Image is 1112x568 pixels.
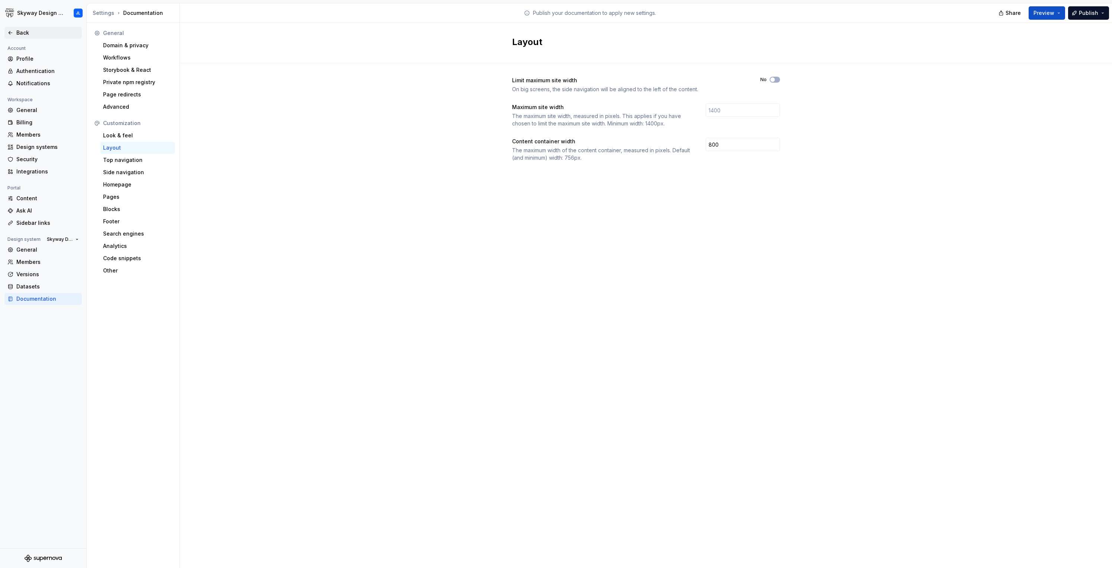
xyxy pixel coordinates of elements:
div: Analytics [103,242,172,250]
svg: Supernova Logo [25,555,62,562]
div: The maximum width of the content container, measured in pixels. Default (and minimum) width: 756px. [512,147,692,162]
a: Homepage [100,179,175,191]
div: Workflows [103,54,172,61]
div: Search engines [103,230,172,237]
a: Page redirects [100,89,175,100]
label: No [760,77,767,83]
a: Ask AI [4,205,82,217]
img: 7d2f9795-fa08-4624-9490-5a3f7218a56a.png [5,9,14,17]
button: Share [995,6,1026,20]
div: Security [16,156,79,163]
div: Documentation [93,9,176,17]
div: Private npm registry [103,79,172,86]
a: Versions [4,268,82,280]
a: Blocks [100,203,175,215]
div: Side navigation [103,169,172,176]
div: The maximum site width, measured in pixels. This applies if you have chosen to limit the maximum ... [512,112,692,127]
p: Publish your documentation to apply new settings. [533,9,656,17]
div: Documentation [16,295,79,303]
a: Storybook & React [100,64,175,76]
a: Layout [100,142,175,154]
div: Portal [4,184,23,192]
div: Sidebar links [16,219,79,227]
div: Versions [16,271,79,278]
a: Domain & privacy [100,39,175,51]
div: Back [16,29,79,36]
a: Advanced [100,101,175,113]
div: Members [16,131,79,138]
div: Content [16,195,79,202]
a: Members [4,129,82,141]
div: Code snippets [103,255,172,262]
div: Limit maximum site width [512,77,577,84]
a: Workflows [100,52,175,64]
a: Other [100,265,175,277]
a: Footer [100,216,175,227]
div: Profile [16,55,79,63]
span: Skyway Design System [47,236,73,242]
a: Pages [100,191,175,203]
a: General [4,104,82,116]
input: 756 [706,138,780,151]
div: Members [16,258,79,266]
a: Datasets [4,281,82,293]
a: Design systems [4,141,82,153]
div: Authentication [16,67,79,75]
div: Billing [16,119,79,126]
a: Look & feel [100,130,175,141]
div: Look & feel [103,132,172,139]
h2: Layout [512,36,771,48]
span: Share [1006,9,1021,17]
button: Settings [93,9,114,17]
button: Publish [1068,6,1109,20]
span: Publish [1079,9,1098,17]
a: General [4,244,82,256]
a: Security [4,153,82,165]
a: Integrations [4,166,82,178]
a: Authentication [4,65,82,77]
div: Design systems [16,143,79,151]
div: Layout [103,144,172,151]
div: Homepage [103,181,172,188]
a: Private npm registry [100,76,175,88]
div: Maximum site width [512,103,564,111]
a: Side navigation [100,166,175,178]
a: Search engines [100,228,175,240]
div: General [103,29,172,37]
a: Members [4,256,82,268]
a: Content [4,192,82,204]
button: Skyway Design SystemJL [1,5,85,21]
div: On big screens, the side navigation will be aligned to the left of the content. [512,86,747,93]
div: Design system [4,235,44,244]
div: JL [76,10,80,16]
div: Workspace [4,95,36,104]
div: Account [4,44,29,53]
a: Profile [4,53,82,65]
div: Skyway Design System [17,9,65,17]
div: Ask AI [16,207,79,214]
button: Preview [1029,6,1065,20]
div: Storybook & React [103,66,172,74]
div: Datasets [16,283,79,290]
div: Content container width [512,138,575,145]
div: Other [103,267,172,274]
div: General [16,246,79,253]
div: Notifications [16,80,79,87]
a: Notifications [4,77,82,89]
input: 1400 [706,103,780,117]
div: Page redirects [103,91,172,98]
a: Analytics [100,240,175,252]
a: Code snippets [100,252,175,264]
div: Advanced [103,103,172,111]
div: General [16,106,79,114]
a: Billing [4,117,82,128]
a: Documentation [4,293,82,305]
span: Preview [1033,9,1054,17]
a: Sidebar links [4,217,82,229]
div: Blocks [103,205,172,213]
div: Customization [103,119,172,127]
div: Domain & privacy [103,42,172,49]
div: Footer [103,218,172,225]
